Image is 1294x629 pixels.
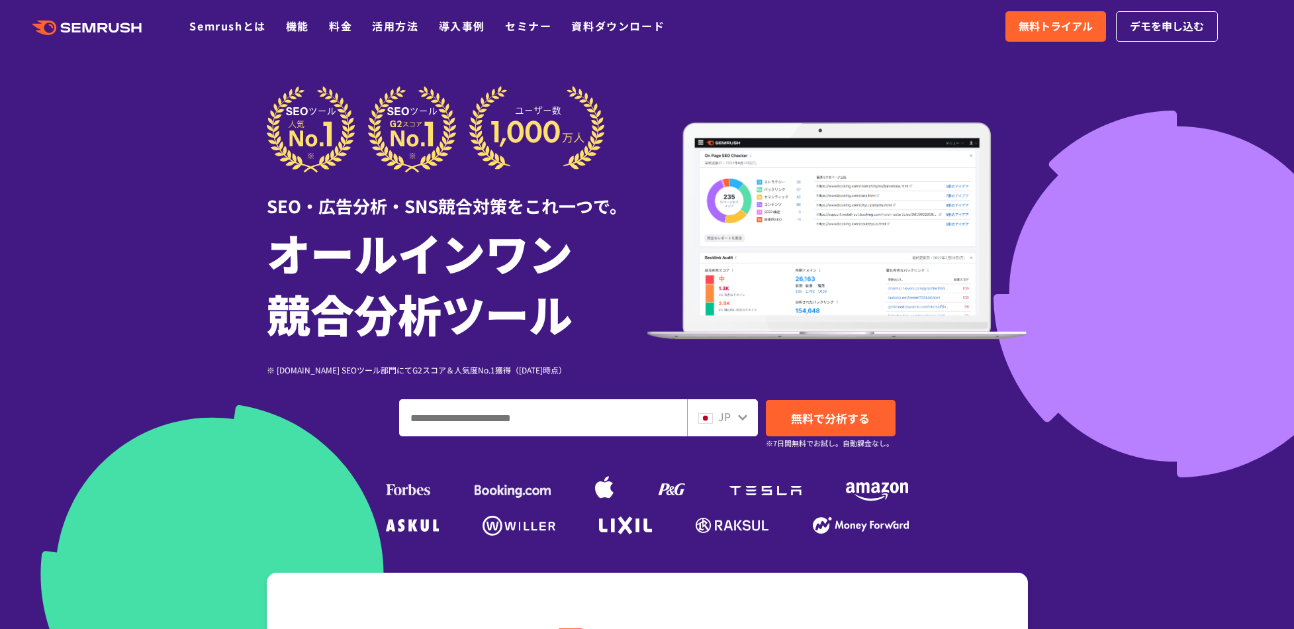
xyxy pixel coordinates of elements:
[1019,18,1093,35] span: 無料トライアル
[400,400,686,436] input: ドメイン、キーワードまたはURLを入力してください
[189,18,265,34] a: Semrushとは
[372,18,418,34] a: 活用方法
[1116,11,1218,42] a: デモを申し込む
[505,18,551,34] a: セミナー
[286,18,309,34] a: 機能
[329,18,352,34] a: 料金
[267,363,647,376] div: ※ [DOMAIN_NAME] SEOツール部門にてG2スコア＆人気度No.1獲得（[DATE]時点）
[766,437,894,450] small: ※7日間無料でお試し。自動課金なし。
[267,222,647,344] h1: オールインワン 競合分析ツール
[1130,18,1204,35] span: デモを申し込む
[718,409,731,424] span: JP
[571,18,665,34] a: 資料ダウンロード
[1005,11,1106,42] a: 無料トライアル
[267,173,647,218] div: SEO・広告分析・SNS競合対策をこれ一つで。
[766,400,896,436] a: 無料で分析する
[439,18,485,34] a: 導入事例
[791,410,870,426] span: 無料で分析する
